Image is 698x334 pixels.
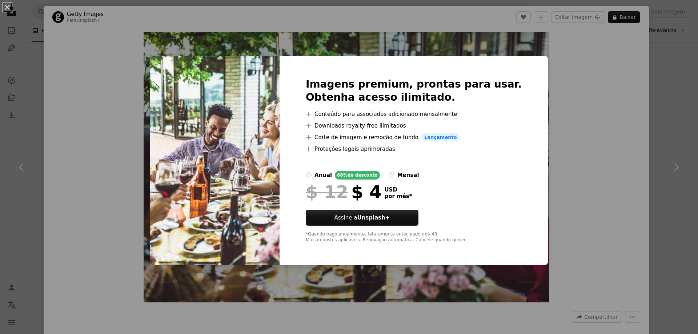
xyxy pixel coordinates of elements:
div: $ 4 [306,182,381,201]
span: Lançamento [421,133,460,142]
div: 66% de desconto [335,171,380,180]
input: mensal [389,172,394,178]
button: Assine aUnsplash+ [306,210,418,226]
span: USD [384,186,412,193]
li: Downloads royalty-free ilimitados [306,121,522,130]
li: Conteúdo para associados adicionado mensalmente [306,110,522,118]
strong: Unsplash+ [357,214,390,221]
span: por mês * [384,193,412,200]
h2: Imagens premium, prontas para usar. Obtenha acesso ilimitado. [306,78,522,104]
li: Corte de imagem e remoção de fundo [306,133,522,142]
input: anual66%de desconto [306,172,312,178]
div: mensal [397,171,419,180]
img: premium_photo-1663040452443-83f80ae52150 [150,56,280,265]
li: Proteções legais aprimoradas [306,145,522,153]
div: *Quando pago anualmente, faturamento antecipado de $ 48 Mais impostos aplicáveis. Renovação autom... [306,232,522,243]
div: anual [314,171,332,180]
span: $ 12 [306,182,348,201]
